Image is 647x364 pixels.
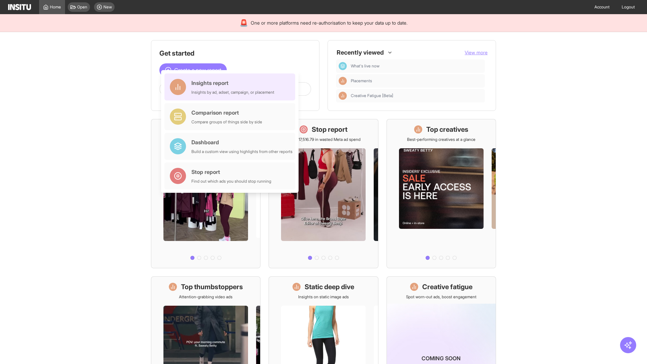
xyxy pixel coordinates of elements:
h1: Get started [159,49,311,58]
span: Creative Fatigue [Beta] [351,93,482,98]
div: Comparison report [191,109,262,117]
span: View more [465,50,488,55]
span: One or more platforms need re-authorisation to keep your data up to date. [251,20,407,26]
div: Insights [339,92,347,100]
div: Insights report [191,79,274,87]
span: Placements [351,78,482,84]
div: Compare groups of things side by side [191,119,262,125]
div: Build a custom view using highlights from other reports [191,149,292,154]
h1: Stop report [312,125,347,134]
span: What's live now [351,63,482,69]
span: What's live now [351,63,379,69]
button: Create a new report [159,63,227,77]
a: Stop reportSave £17,516.79 in wasted Meta ad spend [269,119,378,268]
img: Logo [8,4,31,10]
span: Create a new report [174,66,221,74]
div: Insights by ad, adset, campaign, or placement [191,90,274,95]
div: Dashboard [339,62,347,70]
span: Open [77,4,87,10]
p: Save £17,516.79 in wasted Meta ad spend [286,137,361,142]
span: New [103,4,112,10]
p: Best-performing creatives at a glance [407,137,475,142]
p: Attention-grabbing video ads [179,294,233,300]
div: Find out which ads you should stop running [191,179,271,184]
a: What's live nowSee all active ads instantly [151,119,260,268]
span: Home [50,4,61,10]
p: Insights on static image ads [298,294,349,300]
span: Placements [351,78,372,84]
div: Dashboard [191,138,292,146]
span: Creative Fatigue [Beta] [351,93,393,98]
a: Top creativesBest-performing creatives at a glance [387,119,496,268]
h1: Static deep dive [305,282,354,292]
div: Insights [339,77,347,85]
div: Stop report [191,168,271,176]
h1: Top thumbstoppers [181,282,243,292]
h1: Top creatives [426,125,468,134]
button: View more [465,49,488,56]
div: 🚨 [240,18,248,28]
